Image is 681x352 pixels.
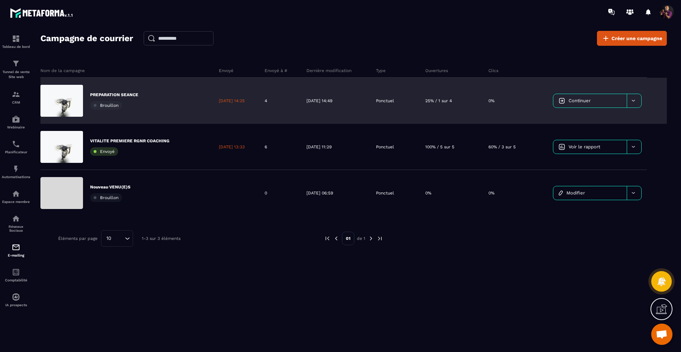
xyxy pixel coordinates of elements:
p: Comptabilité [2,278,30,282]
span: Voir le rapport [569,144,600,149]
span: Continuer [569,98,591,103]
img: icon [559,98,565,104]
img: prev [324,235,331,242]
p: 1-3 sur 3 éléments [142,236,181,241]
p: CRM [2,100,30,104]
p: 01 [342,232,354,245]
img: icon [559,144,565,150]
p: E-mailing [2,253,30,257]
img: automations [12,115,20,123]
p: 60% / 3 sur 5 [488,144,516,150]
div: Ouvrir le chat [651,324,672,345]
input: Search for option [114,235,123,242]
p: 0% [425,190,431,196]
p: 0% [488,98,494,104]
img: automations [12,293,20,301]
img: formation [12,90,20,99]
img: formation [12,34,20,43]
p: Ponctuel [376,190,394,196]
a: automationsautomationsWebinaire [2,110,30,134]
p: Nom de la campagne [40,68,85,73]
p: IA prospects [2,303,30,307]
p: Ouvertures [425,68,448,73]
p: Automatisations [2,175,30,179]
p: Clics [488,68,498,73]
p: 6 [265,144,267,150]
a: automationsautomationsEspace membre [2,184,30,209]
a: formationformationCRM [2,85,30,110]
img: scheduler [12,140,20,148]
img: next [377,235,383,242]
p: 25% / 1 sur 4 [425,98,452,104]
p: Dernière modification [306,68,351,73]
p: [DATE] 14:25 [219,98,245,104]
span: Brouillon [100,103,118,108]
a: formationformationTunnel de vente Site web [2,54,30,85]
div: Search for option [101,230,133,247]
img: accountant [12,268,20,276]
p: Envoyé à # [265,68,287,73]
p: Ponctuel [376,144,394,150]
p: [DATE] 13:33 [219,144,245,150]
a: Voir le rapport [553,140,627,154]
a: Modifier [553,186,627,200]
h2: Campagne de courrier [40,31,133,45]
span: Modifier [566,190,585,196]
p: Planificateur [2,150,30,154]
p: [DATE] 14:49 [306,98,332,104]
p: 100% / 5 sur 5 [425,144,454,150]
img: icon [559,191,563,196]
img: social-network [12,214,20,223]
span: Brouillon [100,195,118,200]
p: Type [376,68,386,73]
span: 10 [104,235,114,242]
a: formationformationTableau de bord [2,29,30,54]
a: automationsautomationsAutomatisations [2,159,30,184]
a: accountantaccountantComptabilité [2,263,30,287]
span: Envoyé [100,149,115,154]
p: Ponctuel [376,98,394,104]
img: prev [333,235,339,242]
img: next [368,235,374,242]
p: 0% [488,190,494,196]
img: automations [12,189,20,198]
p: Nouveau VENU(E)S [90,184,131,190]
a: emailemailE-mailing [2,238,30,263]
p: Webinaire [2,125,30,129]
p: Éléments par page [58,236,98,241]
img: automations [12,165,20,173]
p: Réseaux Sociaux [2,225,30,232]
img: logo [10,6,74,19]
img: formation [12,59,20,68]
p: 0 [265,190,267,196]
p: Espace membre [2,200,30,204]
p: [DATE] 06:59 [306,190,333,196]
p: [DATE] 11:29 [306,144,332,150]
a: Créer une campagne [597,31,667,46]
span: Créer une campagne [611,35,662,42]
p: Envoyé [219,68,233,73]
p: Tableau de bord [2,45,30,49]
img: email [12,243,20,252]
a: social-networksocial-networkRéseaux Sociaux [2,209,30,238]
p: PREPARATION SEANCE [90,92,138,98]
a: Continuer [553,94,627,108]
p: de 1 [357,236,365,241]
p: VITALITE PREMIERE RGNR COACHING [90,138,170,144]
a: schedulerschedulerPlanificateur [2,134,30,159]
p: Tunnel de vente Site web [2,70,30,79]
p: 4 [265,98,267,104]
